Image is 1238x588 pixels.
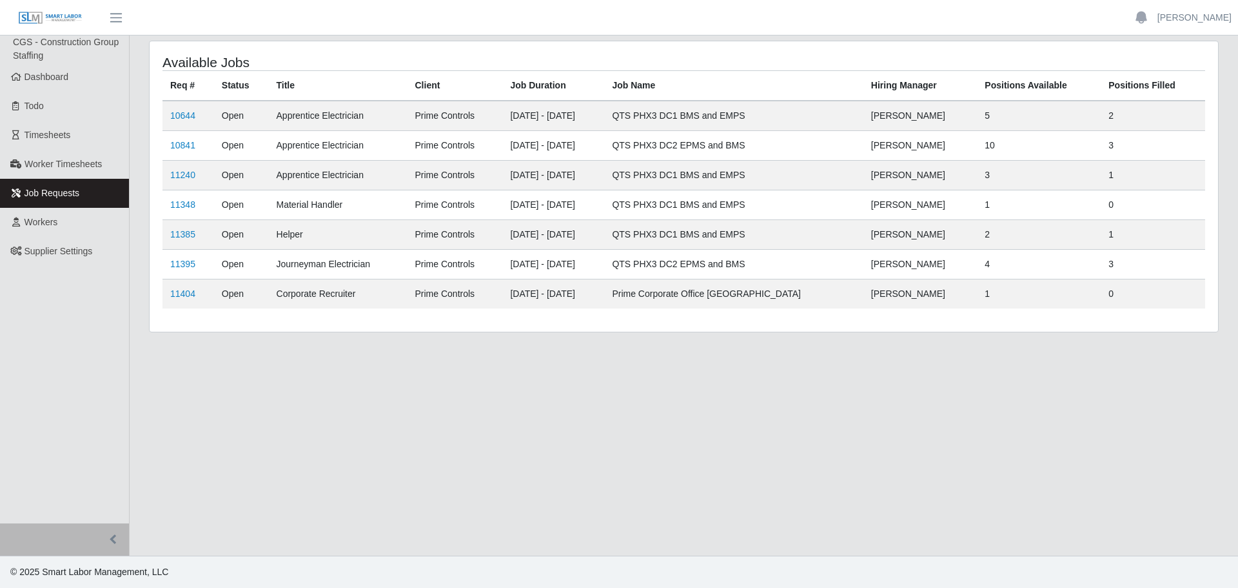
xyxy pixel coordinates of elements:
[502,131,604,161] td: [DATE] - [DATE]
[269,101,408,131] td: Apprentice Electrician
[604,190,863,220] td: QTS PHX3 DC1 BMS and EMPS
[170,199,195,210] a: 11348
[1101,161,1205,190] td: 1
[25,217,58,227] span: Workers
[1101,71,1205,101] th: Positions Filled
[269,220,408,250] td: Helper
[214,190,269,220] td: Open
[977,161,1101,190] td: 3
[214,131,269,161] td: Open
[604,279,863,309] td: Prime Corporate Office [GEOGRAPHIC_DATA]
[977,279,1101,309] td: 1
[604,161,863,190] td: QTS PHX3 DC1 BMS and EMPS
[863,250,977,279] td: [PERSON_NAME]
[502,220,604,250] td: [DATE] - [DATE]
[408,220,503,250] td: Prime Controls
[977,131,1101,161] td: 10
[502,279,604,309] td: [DATE] - [DATE]
[25,101,44,111] span: Todo
[1101,101,1205,131] td: 2
[977,220,1101,250] td: 2
[1101,190,1205,220] td: 0
[863,71,977,101] th: Hiring Manager
[214,250,269,279] td: Open
[502,101,604,131] td: [DATE] - [DATE]
[1101,279,1205,309] td: 0
[214,161,269,190] td: Open
[408,190,503,220] td: Prime Controls
[977,190,1101,220] td: 1
[408,101,503,131] td: Prime Controls
[604,131,863,161] td: QTS PHX3 DC2 EPMS and BMS
[977,101,1101,131] td: 5
[502,161,604,190] td: [DATE] - [DATE]
[269,250,408,279] td: Journeyman Electrician
[25,130,71,140] span: Timesheets
[863,131,977,161] td: [PERSON_NAME]
[25,246,93,256] span: Supplier Settings
[502,71,604,101] th: Job Duration
[170,110,195,121] a: 10644
[863,161,977,190] td: [PERSON_NAME]
[408,131,503,161] td: Prime Controls
[604,250,863,279] td: QTS PHX3 DC2 EPMS and BMS
[502,250,604,279] td: [DATE] - [DATE]
[863,101,977,131] td: [PERSON_NAME]
[214,101,269,131] td: Open
[863,220,977,250] td: [PERSON_NAME]
[170,140,195,150] a: 10841
[269,279,408,309] td: Corporate Recruiter
[25,188,80,198] span: Job Requests
[604,101,863,131] td: QTS PHX3 DC1 BMS and EMPS
[1101,131,1205,161] td: 3
[162,54,585,70] h4: Available Jobs
[214,220,269,250] td: Open
[604,71,863,101] th: Job Name
[408,161,503,190] td: Prime Controls
[408,279,503,309] td: Prime Controls
[25,72,69,82] span: Dashboard
[502,190,604,220] td: [DATE] - [DATE]
[863,279,977,309] td: [PERSON_NAME]
[25,159,102,169] span: Worker Timesheets
[408,71,503,101] th: Client
[604,220,863,250] td: QTS PHX3 DC1 BMS and EMPS
[170,229,195,239] a: 11385
[408,250,503,279] td: Prime Controls
[170,259,195,269] a: 11395
[214,279,269,309] td: Open
[269,190,408,220] td: Material Handler
[10,567,168,577] span: © 2025 Smart Labor Management, LLC
[977,250,1101,279] td: 4
[1101,250,1205,279] td: 3
[863,190,977,220] td: [PERSON_NAME]
[1101,220,1205,250] td: 1
[1157,11,1232,25] a: [PERSON_NAME]
[18,11,83,25] img: SLM Logo
[13,37,119,61] span: CGS - Construction Group Staffing
[269,161,408,190] td: Apprentice Electrician
[170,170,195,180] a: 11240
[162,71,214,101] th: Req #
[170,289,195,299] a: 11404
[269,71,408,101] th: Title
[977,71,1101,101] th: Positions Available
[214,71,269,101] th: Status
[269,131,408,161] td: Apprentice Electrician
